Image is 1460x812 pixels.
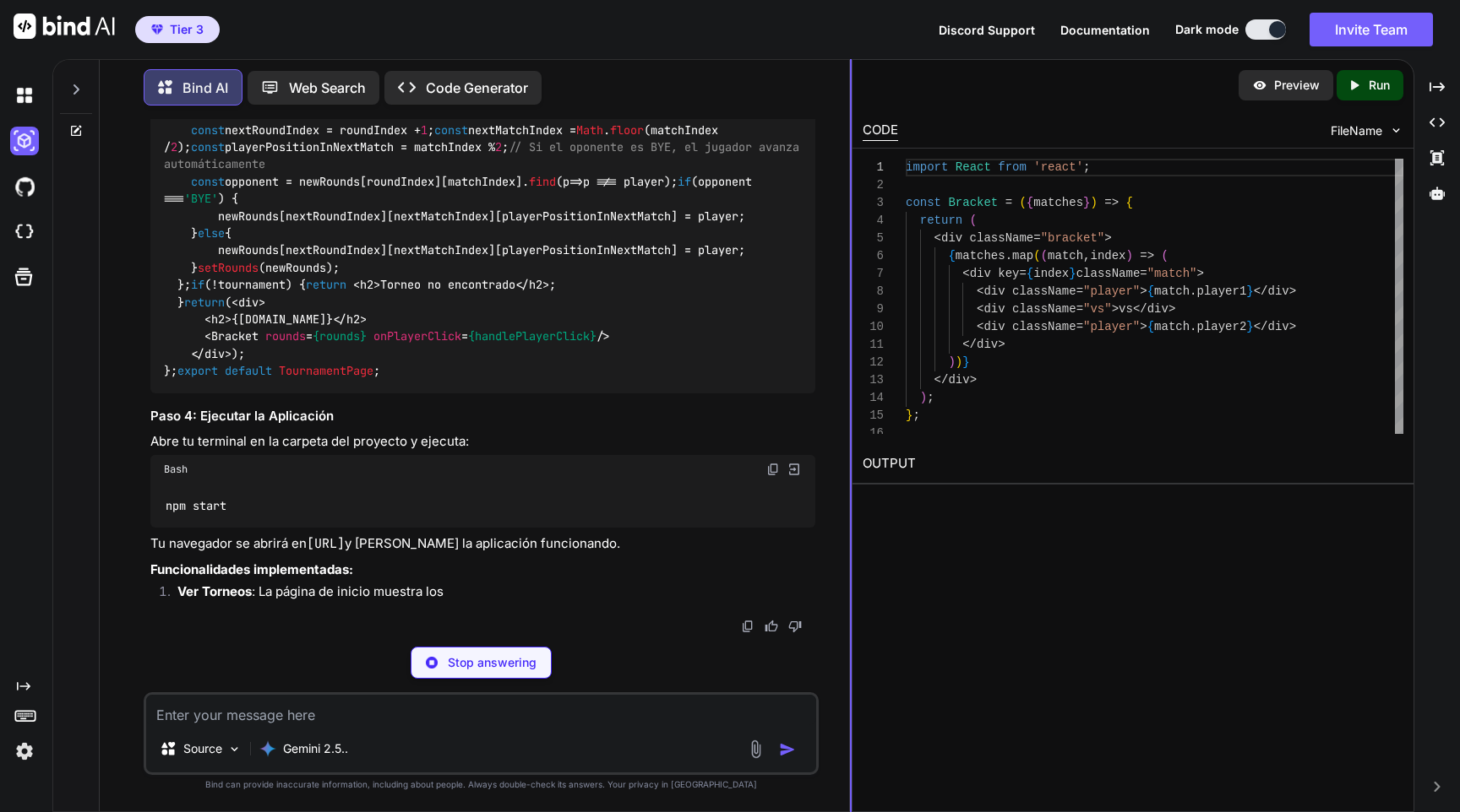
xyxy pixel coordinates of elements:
[948,373,969,387] span: div
[766,463,780,476] img: copy
[1147,320,1154,333] span: {
[863,371,884,389] div: 13
[678,174,691,189] span: if
[1147,267,1197,280] span: "match"
[962,267,969,280] span: <
[970,373,977,387] span: >
[1267,320,1288,333] span: div
[1005,249,1012,263] span: .
[1252,78,1267,93] img: preview
[307,535,345,552] code: [URL]
[184,295,225,310] span: return
[912,409,919,422] span: ;
[1083,302,1112,316] span: "vs"
[1083,160,1090,174] span: ;
[1254,284,1268,298] span: </
[353,278,549,293] span: Torneo no encontrado
[998,160,1027,174] span: from
[1076,302,1083,316] span: =
[983,302,1076,316] span: div className
[211,329,259,344] span: Bracket
[1310,13,1433,46] button: Invite Team
[191,122,225,138] span: const
[1196,320,1246,333] span: player2
[1154,284,1190,298] span: match
[765,620,778,633] img: like
[183,740,222,757] p: Source
[434,122,468,138] span: const
[1331,122,1382,139] span: FileName
[920,214,962,227] span: return
[421,122,428,138] span: 1
[983,284,1076,298] span: div className
[1019,196,1026,209] span: (
[1154,320,1190,333] span: match
[977,302,983,316] span: <
[164,497,227,515] code: npm start
[529,278,542,293] span: h2
[151,24,163,35] img: premium
[1140,267,1147,280] span: =
[934,231,940,245] span: <
[1104,231,1111,245] span: >
[934,373,948,387] span: </
[265,329,306,344] span: rounds
[779,741,796,758] img: icon
[863,230,884,247] div: 5
[906,196,941,209] span: const
[150,432,815,452] p: Abre tu terminal en la carpeta del proyecto y ejecuta:
[1005,196,1012,209] span: =
[177,363,218,378] span: export
[1369,77,1390,94] p: Run
[1060,23,1150,37] span: Documentation
[1041,249,1048,263] span: (
[977,284,983,298] span: <
[1119,302,1133,316] span: vs
[977,320,983,333] span: <
[1041,231,1105,245] span: "bracket"
[863,354,884,371] div: 12
[1389,123,1403,138] img: chevron down
[144,778,819,791] p: Bind can provide inaccurate information, including about people. Always double-check its answers....
[956,160,991,174] span: React
[1083,320,1140,333] span: "player"
[1289,284,1296,298] span: >
[204,311,232,327] span: < >
[1169,302,1175,316] span: >
[863,283,884,300] div: 8
[863,300,884,318] div: 9
[956,249,1005,263] span: matches
[920,391,927,404] span: )
[1076,284,1083,298] span: =
[1267,284,1288,298] span: div
[962,338,977,351] span: </
[10,218,39,246] img: cloudideIcon
[14,14,115,39] img: Bind AI
[529,174,556,189] span: find
[576,122,603,138] span: Math
[948,355,955,369] span: )
[10,81,39,110] img: darkChat
[1033,267,1069,280] span: index
[863,265,884,283] div: 7
[906,409,912,422] span: }
[198,225,225,241] span: else
[150,407,815,426] h3: Paso 4: Ejecutar la Aplicación
[1083,284,1140,298] span: "player"
[927,391,934,404] span: ;
[1246,284,1253,298] span: }
[1019,267,1026,280] span: =
[1147,302,1169,316] span: div
[448,654,537,671] p: Stop answering
[225,363,272,378] span: default
[353,278,380,293] span: < >
[515,278,549,293] span: </ >
[1140,320,1147,333] span: >
[787,462,802,477] img: Open in Browser
[135,16,220,43] button: premiumTier 3
[941,231,1033,245] span: div className
[1027,196,1033,209] span: {
[1048,249,1083,263] span: match
[948,249,955,263] span: {
[468,329,597,344] span: {handlePlayerClick}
